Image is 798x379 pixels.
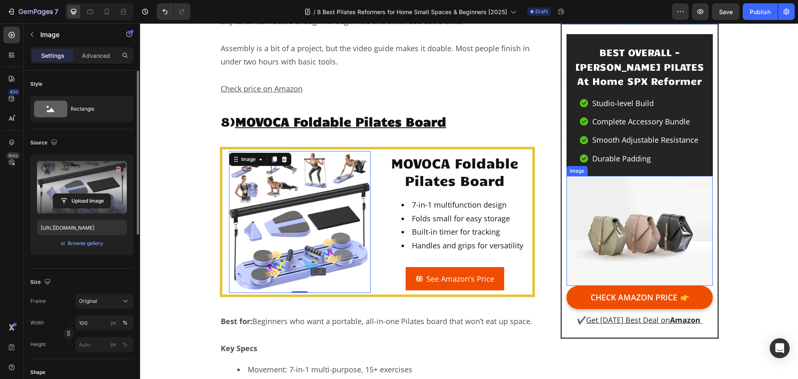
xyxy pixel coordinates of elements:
[30,277,52,288] div: Size
[30,369,45,376] div: Shape
[743,3,778,20] button: Publish
[108,339,118,349] button: %
[97,339,394,353] li: Movement: 7-in-1 multi-purpose, 15+ exercises
[428,144,446,151] div: Image
[40,30,111,40] p: Image
[68,240,103,247] div: Browse gallery
[6,152,20,159] div: Beta
[30,137,59,149] div: Source
[111,341,116,348] div: px
[54,7,58,17] p: 7
[82,51,110,60] p: Advanced
[266,244,364,267] button: <p>See Amazon's Price</p>
[120,339,130,349] button: px
[452,73,514,87] p: Studio-level Build
[157,3,190,20] div: Undo/Redo
[3,3,62,20] button: 7
[108,318,118,328] button: %
[286,249,354,262] p: See Amazon's Price
[244,130,386,166] h2: MOVOCA Foldable Pilates Board
[71,99,121,119] div: Rectangle
[99,132,117,140] div: Image
[426,263,572,286] button: <p>&nbsp;CHECK AMAZON PRICE</p>
[750,7,771,16] div: Publish
[30,80,42,88] div: Style
[140,23,798,379] iframe: To enrich screen reader interactions, please activate Accessibility in Grammarly extension settings
[452,92,550,105] p: Complete Accessory Bundle
[530,292,560,302] u: Amazon
[75,337,133,352] input: px%
[431,21,567,66] h2: BEST OVERALL - [PERSON_NAME] PILATES At Home SPX Reformer
[53,193,111,208] button: Upload Image
[61,238,66,248] span: or
[30,297,46,305] label: Frame
[67,239,103,248] button: Browse gallery
[427,290,571,303] p: ✔️
[261,216,385,229] li: Handles and grips for versatility
[79,297,97,305] span: Original
[120,318,130,328] button: px
[317,7,507,16] span: 8 Best Pilates Reformers for Home Small Spaces & Beginners [2025]
[30,341,46,348] label: Height
[452,129,511,142] p: Durable Padding
[37,220,127,235] input: https://example.com/image.jpg
[770,338,790,358] div: Open Intercom Messenger
[261,175,385,188] li: 7-in-1 multifunction design
[30,319,44,327] label: Width
[261,188,385,202] li: Folds small for easy storage
[261,202,385,215] li: Built-in timer for tracking
[446,292,530,302] u: Get [DATE] Best Deal on
[426,153,572,263] img: image_demo.jpg
[75,294,133,309] button: Original
[719,8,733,15] span: Save
[111,319,116,327] div: px
[81,320,117,330] strong: Key Specs
[81,291,394,305] p: Beginners who want a portable, all-in-one Pilates board that won’t eat up space.
[313,7,315,16] span: /
[41,51,64,60] p: Settings
[75,315,133,330] input: px%
[8,89,20,95] div: 450
[81,293,112,303] strong: Best for:
[123,319,128,327] div: %
[451,269,537,280] p: CHECK AMAZON PRICE
[535,8,548,15] span: Draft
[89,128,231,270] img: gempages_571265655139992448-8754a478-90a5-4956-8fdb-f0047b3268ce.jpg
[123,341,128,348] div: %
[452,110,558,123] p: Smooth Adjustable Resistance
[97,353,394,366] li: Load: 4 resistance bands, 330-pound capacity
[712,3,739,20] button: Save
